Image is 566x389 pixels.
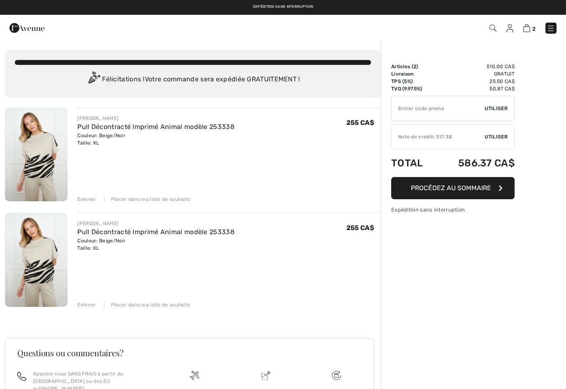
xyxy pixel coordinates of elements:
div: Félicitations ! Votre commande sera expédiée GRATUITEMENT ! [15,71,371,88]
td: Articles ( ) [391,63,436,70]
div: Note de crédit: 517.38 [392,133,485,140]
div: Couleur: Beige/Noir Taille: XL [77,237,234,252]
div: [PERSON_NAME] [77,115,234,122]
img: Pull Décontracté Imprimé Animal modèle 253338 [5,213,67,306]
td: 586.37 CA$ [436,149,515,177]
img: Livraison gratuite dès 99$ [190,371,199,380]
span: Procédez au sommaire [411,184,491,192]
span: 2 [532,26,536,32]
img: Menu [547,24,555,32]
span: Utiliser [485,105,508,112]
span: 2 [413,64,416,69]
img: Panier d'achat [523,24,530,32]
img: Livraison gratuite dès 99$ [332,371,341,380]
td: TPS (5%) [391,78,436,85]
img: Recherche [489,25,496,32]
div: Couleur: Beige/Noir Taille: XL [77,132,234,147]
td: TVQ (9.975%) [391,85,436,92]
span: Utiliser [485,133,508,140]
div: Placer dans ma liste de souhaits [104,196,190,203]
a: 1ère Avenue [9,23,44,31]
a: 2 [523,23,536,33]
div: Expédition sans interruption [391,206,515,214]
td: 25.50 CA$ [436,78,515,85]
div: Enlever [77,196,96,203]
img: Pull Décontracté Imprimé Animal modèle 253338 [5,108,67,201]
img: Congratulation2.svg [86,71,102,88]
a: Pull Décontracté Imprimé Animal modèle 253338 [77,123,234,131]
div: Placer dans ma liste de souhaits [104,301,190,308]
h3: Questions ou commentaires? [17,349,362,357]
td: 50.87 CA$ [436,85,515,92]
td: 510.00 CA$ [436,63,515,70]
img: call [17,372,26,381]
td: Total [391,149,436,177]
span: 255 CA$ [346,119,374,127]
div: Enlever [77,301,96,308]
img: Livraison promise sans frais de dédouanement surprise&nbsp;! [261,371,270,380]
img: Mes infos [506,24,513,32]
input: Code promo [392,96,485,121]
td: Gratuit [436,70,515,78]
td: Livraison [391,70,436,78]
img: 1ère Avenue [9,20,44,36]
span: 255 CA$ [346,224,374,232]
a: Pull Décontracté Imprimé Animal modèle 253338 [77,228,234,236]
div: [PERSON_NAME] [77,220,234,227]
button: Procédez au sommaire [391,177,515,199]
